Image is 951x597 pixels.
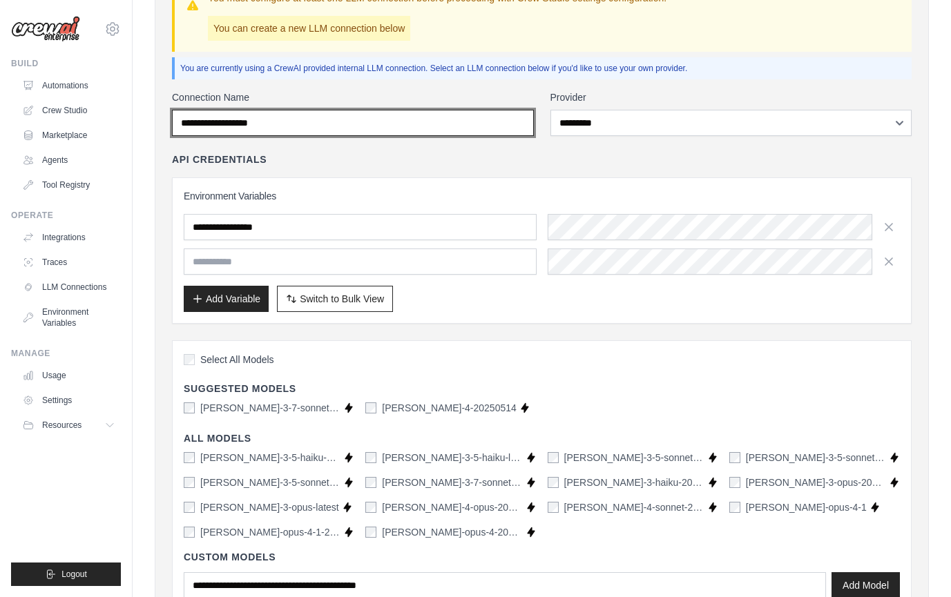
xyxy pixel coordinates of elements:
[184,502,195,513] input: claude-3-opus-latest
[382,525,522,539] label: claude-opus-4-20250514
[172,153,267,166] h4: API Credentials
[17,364,121,386] a: Usage
[17,251,121,273] a: Traces
[184,527,195,538] input: claude-opus-4-1-20250805
[382,476,522,489] label: claude-3-7-sonnet-20250219
[564,500,704,514] label: claude-4-sonnet-20250514
[184,550,900,564] h4: Custom Models
[172,90,534,104] label: Connection Name
[746,476,886,489] label: claude-3-opus-20240229
[548,452,559,463] input: claude-3-5-sonnet-20240620
[729,502,740,513] input: claude-opus-4-1
[11,210,121,221] div: Operate
[17,174,121,196] a: Tool Registry
[184,431,900,445] h4: All Models
[200,401,340,415] label: claude-3-7-sonnet-latest
[42,420,81,431] span: Resources
[17,99,121,121] a: Crew Studio
[184,452,195,463] input: claude-3-5-haiku-20241022
[382,401,517,415] label: claude-sonnet-4-20250514
[17,276,121,298] a: LLM Connections
[550,90,912,104] label: Provider
[882,531,951,597] iframe: Chat Widget
[365,527,376,538] input: claude-opus-4-20250514
[11,16,80,42] img: Logo
[17,389,121,411] a: Settings
[382,451,522,464] label: claude-3-5-haiku-latest
[11,562,121,586] button: Logout
[17,301,121,334] a: Environment Variables
[200,451,340,464] label: claude-3-5-haiku-20241022
[17,414,121,436] button: Resources
[365,502,376,513] input: claude-4-opus-20250514
[382,500,522,514] label: claude-4-opus-20250514
[729,477,740,488] input: claude-3-opus-20240229
[300,292,384,306] span: Switch to Bulk View
[17,75,121,97] a: Automations
[365,402,376,413] input: claude-sonnet-4-20250514
[17,149,121,171] a: Agents
[548,502,559,513] input: claude-4-sonnet-20250514
[208,16,410,41] p: You can create a new LLM connection below
[184,286,269,312] button: Add Variable
[746,451,886,464] label: claude-3-5-sonnet-20241022
[180,63,906,74] p: You are currently using a CrewAI provided internal LLM connection. Select an LLM connection below...
[17,124,121,146] a: Marketplace
[61,569,87,580] span: Logout
[729,452,740,463] input: claude-3-5-sonnet-20241022
[11,348,121,359] div: Manage
[184,354,195,365] input: Select All Models
[17,226,121,248] a: Integrations
[200,353,274,366] span: Select All Models
[200,525,340,539] label: claude-opus-4-1-20250805
[184,189,900,203] h3: Environment Variables
[184,477,195,488] input: claude-3-5-sonnet-latest
[200,500,339,514] label: claude-3-opus-latest
[11,58,121,69] div: Build
[365,477,376,488] input: claude-3-7-sonnet-20250219
[746,500,867,514] label: claude-opus-4-1
[564,451,704,464] label: claude-3-5-sonnet-20240620
[184,382,900,395] h4: Suggested Models
[564,476,704,489] label: claude-3-haiku-20240307
[200,476,340,489] label: claude-3-5-sonnet-latest
[548,477,559,488] input: claude-3-haiku-20240307
[184,402,195,413] input: claude-3-7-sonnet-latest
[277,286,393,312] button: Switch to Bulk View
[365,452,376,463] input: claude-3-5-haiku-latest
